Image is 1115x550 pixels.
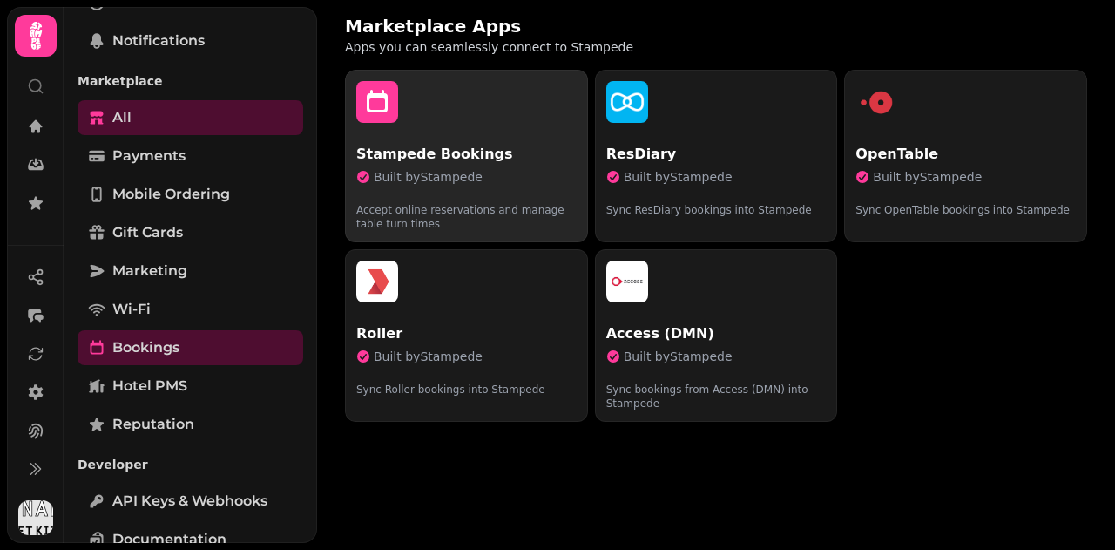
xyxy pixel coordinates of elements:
p: Sync bookings from Access (DMN) into Stampede [606,369,827,411]
span: Built by Stampede [374,168,483,186]
a: Wi-Fi [78,292,303,327]
span: Notifications [112,31,205,51]
p: ResDiary [606,144,827,165]
a: API keys & webhooks [78,484,303,519]
button: ResDiary faviconResDiaryBuilt byStampedeSync ResDiary bookings into Stampede [595,70,838,242]
button: OpenTable faviconOpenTableBuilt byStampedeSync OpenTable bookings into Stampede [844,70,1087,242]
span: Bookings [112,337,179,358]
img: User avatar [18,500,53,535]
span: Payments [112,146,186,166]
span: Marketing [112,261,187,282]
p: Roller [356,323,577,344]
a: Marketing [78,254,303,289]
span: Built by Stampede [624,168,733,186]
span: Built by Stampede [624,348,733,365]
span: Reputation [112,414,194,435]
a: Reputation [78,407,303,442]
span: All [112,107,132,128]
h2: Marketplace Apps [345,14,679,38]
p: OpenTable [855,144,1076,165]
span: Hotel PMS [112,376,187,397]
span: Documentation [112,529,226,550]
p: Accept online reservations and manage table turn times [356,189,577,231]
img: OpenTable favicon [855,81,897,123]
a: Payments [78,139,303,173]
img: ResDiary favicon [606,81,648,123]
a: All [78,100,303,135]
p: Sync OpenTable bookings into Stampede [855,189,1076,217]
a: Mobile ordering [78,177,303,212]
span: Built by Stampede [873,168,982,186]
img: Access (DMN) favicon [606,261,648,302]
p: Developer [78,449,303,480]
button: Access (DMN) faviconAccess (DMN)Built byStampedeSync bookings from Access (DMN) into Stampede [595,249,838,422]
span: Gift cards [112,222,183,243]
a: Notifications [78,24,303,58]
p: Sync Roller bookings into Stampede [356,369,577,397]
p: Sync ResDiary bookings into Stampede [606,189,827,217]
a: Hotel PMS [78,369,303,404]
p: Stampede Bookings [356,144,577,165]
p: Apps you can seamlessly connect to Stampede [345,38,791,56]
button: User avatar [15,500,57,535]
p: Access (DMN) [606,323,827,344]
a: Gift cards [78,215,303,250]
span: API keys & webhooks [112,491,267,512]
img: Roller favicon [356,261,398,302]
span: Wi-Fi [112,299,151,320]
button: Stampede BookingsBuilt byStampedeAccept online reservations and manage table turn times [345,70,588,242]
p: Marketplace [78,65,303,97]
span: Mobile ordering [112,184,230,205]
span: Built by Stampede [374,348,483,365]
a: Bookings [78,330,303,365]
button: Roller faviconRollerBuilt byStampedeSync Roller bookings into Stampede [345,249,588,422]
